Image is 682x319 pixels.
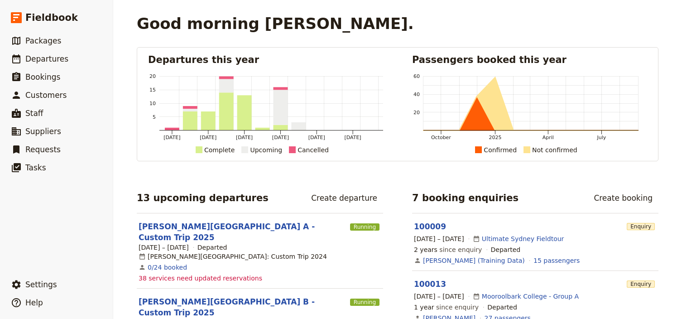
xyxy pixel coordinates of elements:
[423,256,525,265] a: [PERSON_NAME] (Training Data)
[148,53,383,67] h2: Departures this year
[413,92,420,97] tspan: 40
[153,114,156,120] tspan: 5
[627,223,655,230] span: Enquiry
[627,280,655,288] span: Enquiry
[308,135,325,140] tspan: [DATE]
[200,135,216,140] tspan: [DATE]
[533,256,580,265] a: View the passengers for this booking
[236,135,253,140] tspan: [DATE]
[148,263,187,272] a: View the bookings for this departure
[25,163,46,172] span: Tasks
[25,72,60,82] span: Bookings
[139,221,346,243] a: [PERSON_NAME][GEOGRAPHIC_DATA] A - Custom Trip 2025
[25,91,67,100] span: Customers
[414,304,434,311] span: 1 year
[484,145,517,155] div: Confirmed
[149,101,156,106] tspan: 10
[414,222,446,231] a: 100009
[543,135,554,140] tspan: April
[305,190,383,206] a: Create departure
[414,280,446,289] a: 100013
[204,145,235,155] div: Complete
[431,135,451,140] tspan: October
[412,53,647,67] h2: Passengers booked this year
[139,243,189,252] span: [DATE] – [DATE]
[414,303,479,312] span: since enquiry
[272,135,289,140] tspan: [DATE]
[350,299,379,306] span: Running
[25,127,61,136] span: Suppliers
[25,280,57,289] span: Settings
[491,245,521,254] div: Departed
[163,135,180,140] tspan: [DATE]
[414,292,464,301] span: [DATE] – [DATE]
[413,73,420,79] tspan: 60
[588,190,658,206] a: Create booking
[532,145,577,155] div: Not confirmed
[139,296,346,318] a: [PERSON_NAME][GEOGRAPHIC_DATA] B - Custom Trip 2025
[25,11,78,24] span: Fieldbook
[482,292,579,301] a: Mooroolbark College - Group A
[25,145,61,154] span: Requests
[350,223,379,231] span: Running
[413,110,420,116] tspan: 20
[139,252,327,261] div: [PERSON_NAME][GEOGRAPHIC_DATA]: Custom Trip 2024
[149,73,156,79] tspan: 20
[414,246,437,253] span: 2 years
[250,145,282,155] div: Upcoming
[25,36,61,45] span: Packages
[139,274,262,283] span: 38 services need updated reservations
[25,298,43,307] span: Help
[298,145,329,155] div: Cancelled
[137,191,269,205] h2: 13 upcoming departures
[489,135,501,140] tspan: 2025
[414,245,482,254] span: since enquiry
[197,243,227,252] div: Departed
[137,14,414,33] h1: Good morning [PERSON_NAME].
[414,234,464,243] span: [DATE] – [DATE]
[345,135,361,140] tspan: [DATE]
[25,109,43,118] span: Staff
[487,303,517,312] div: Departed
[597,135,606,140] tspan: July
[482,234,564,243] a: Ultimate Sydney Fieldtour
[412,191,519,205] h2: 7 booking enquiries
[25,54,68,63] span: Departures
[149,87,156,93] tspan: 15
